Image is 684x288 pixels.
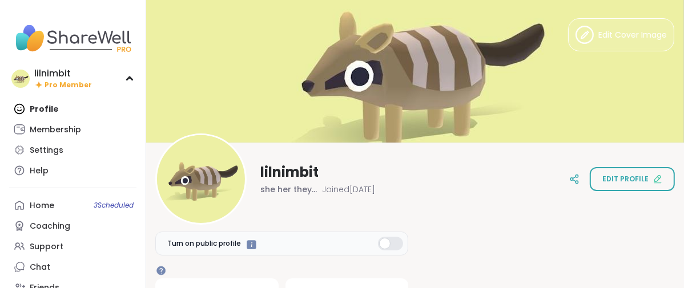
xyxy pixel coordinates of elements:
a: Membership [9,119,136,140]
a: Coaching [9,216,136,236]
span: Edit profile [602,174,649,184]
div: Help [30,165,49,177]
a: Support [9,236,136,257]
span: lilnimbit [260,163,319,181]
div: Chat [30,262,50,273]
div: Settings [30,145,63,156]
button: Edit Cover Image [568,18,674,51]
div: Coaching [30,221,70,232]
a: Chat [9,257,136,277]
div: lilnimbit [34,67,92,80]
div: Home [30,200,54,212]
div: Membership [30,124,81,136]
span: Joined [DATE] [322,184,375,195]
img: lilnimbit [157,135,245,223]
iframe: Spotlight [156,266,166,275]
img: lilnimbit [11,70,30,88]
a: Help [9,160,136,181]
span: Turn on public profile [167,238,241,249]
a: Home3Scheduled [9,195,136,216]
img: ShareWell Nav Logo [9,18,136,58]
div: Support [30,241,63,253]
span: Pro Member [45,80,92,90]
span: Edit Cover Image [598,29,667,41]
a: Settings [9,140,136,160]
span: she her they them [260,184,317,195]
span: 3 Scheduled [94,201,134,210]
button: Edit profile [590,167,675,191]
iframe: Spotlight [247,240,256,250]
